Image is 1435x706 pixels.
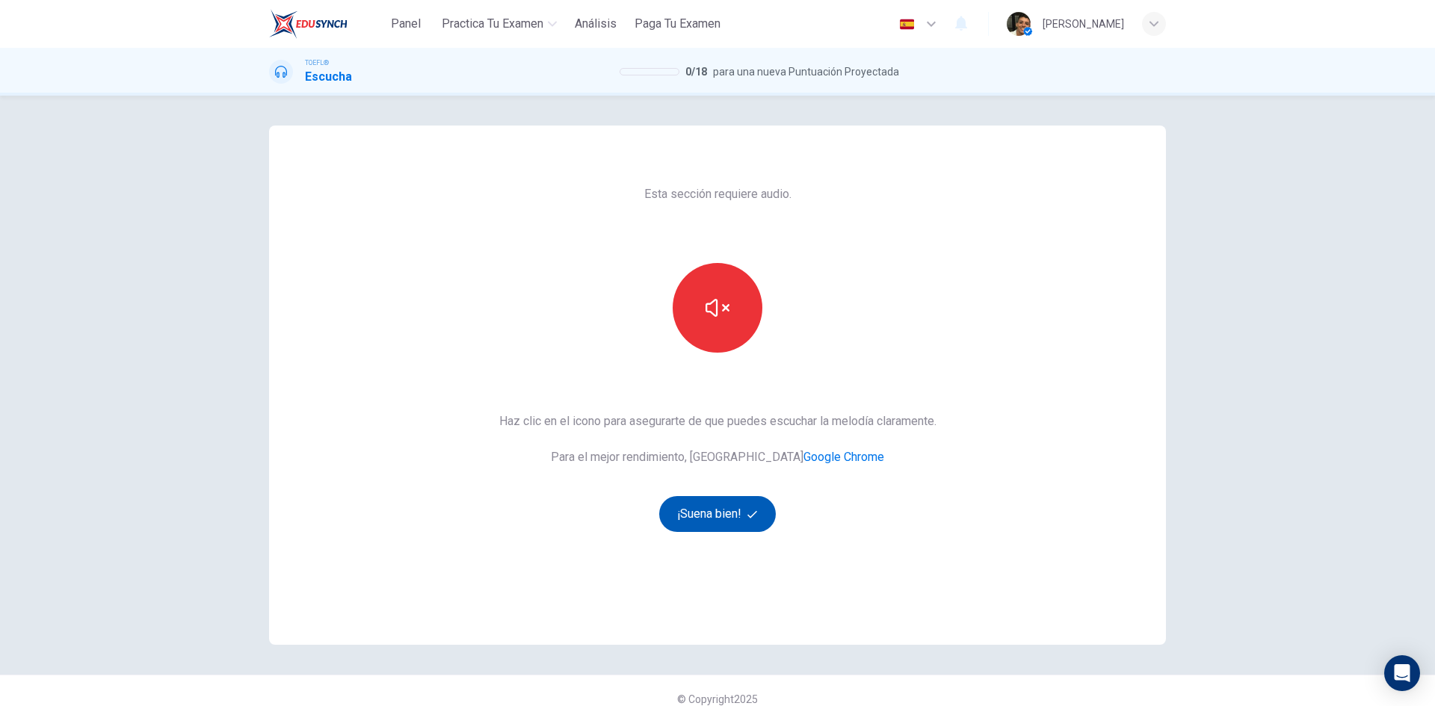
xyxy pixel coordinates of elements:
h1: Escucha [305,68,352,86]
span: para una nueva Puntuación Proyectada [713,63,899,81]
img: Profile picture [1007,12,1031,36]
button: Practica tu examen [436,10,563,37]
div: Open Intercom Messenger [1384,655,1420,691]
span: Esta sección requiere audio. [644,185,791,203]
span: Para el mejor rendimiento, [GEOGRAPHIC_DATA] [499,448,936,466]
div: [PERSON_NAME] [1043,15,1124,33]
img: es [898,19,916,30]
a: EduSynch logo [269,9,382,39]
span: Practica tu examen [442,15,543,33]
button: ¡Suena bien! [659,496,776,532]
button: Paga Tu Examen [629,10,726,37]
span: © Copyright 2025 [677,693,758,705]
span: Panel [391,15,421,33]
span: 0 / 18 [685,63,707,81]
a: Google Chrome [803,450,884,464]
span: TOEFL® [305,58,329,68]
button: Análisis [569,10,623,37]
span: Análisis [575,15,617,33]
button: Panel [382,10,430,37]
img: EduSynch logo [269,9,348,39]
span: Paga Tu Examen [635,15,720,33]
span: Haz clic en el icono para asegurarte de que puedes escuchar la melodía claramente. [499,412,936,430]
